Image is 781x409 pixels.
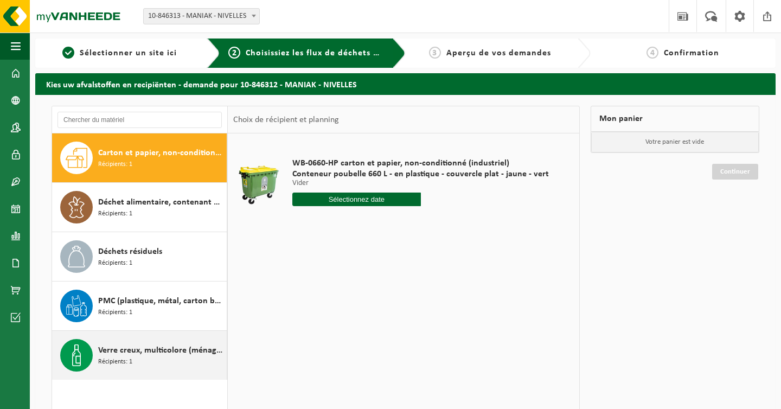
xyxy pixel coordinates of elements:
[143,8,260,24] span: 10-846313 - MANIAK - NIVELLES
[98,258,132,269] span: Récipients: 1
[292,169,549,180] span: Conteneur poubelle 660 L - en plastique - couvercle plat - jaune - vert
[712,164,758,180] a: Continuer
[98,357,132,367] span: Récipients: 1
[591,106,759,132] div: Mon panier
[80,49,177,57] span: Sélectionner un site ici
[35,73,776,94] h2: Kies uw afvalstoffen en recipiënten - demande pour 10-846312 - MANIAK - NIVELLES
[57,112,222,128] input: Chercher du matériel
[446,49,551,57] span: Aperçu de vos demandes
[292,158,549,169] span: WB-0660-HP carton et papier, non-conditionné (industriel)
[41,47,199,60] a: 1Sélectionner un site ici
[52,232,227,282] button: Déchets résiduels Récipients: 1
[144,9,259,24] span: 10-846313 - MANIAK - NIVELLES
[52,133,227,183] button: Carton et papier, non-conditionné (industriel) Récipients: 1
[228,47,240,59] span: 2
[664,49,719,57] span: Confirmation
[98,209,132,219] span: Récipients: 1
[52,331,227,380] button: Verre creux, multicolore (ménager) Récipients: 1
[646,47,658,59] span: 4
[98,295,224,308] span: PMC (plastique, métal, carton boisson) (industriel)
[228,106,344,133] div: Choix de récipient et planning
[98,308,132,318] span: Récipients: 1
[62,47,74,59] span: 1
[98,245,162,258] span: Déchets résiduels
[98,146,224,159] span: Carton et papier, non-conditionné (industriel)
[98,196,224,209] span: Déchet alimentaire, contenant des produits d'origine animale, non emballé, catégorie 3
[52,183,227,232] button: Déchet alimentaire, contenant des produits d'origine animale, non emballé, catégorie 3 Récipients: 1
[98,159,132,170] span: Récipients: 1
[292,180,549,187] p: Vider
[429,47,441,59] span: 3
[292,193,421,206] input: Sélectionnez date
[98,344,224,357] span: Verre creux, multicolore (ménager)
[52,282,227,331] button: PMC (plastique, métal, carton boisson) (industriel) Récipients: 1
[591,132,759,152] p: Votre panier est vide
[246,49,426,57] span: Choisissiez les flux de déchets et récipients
